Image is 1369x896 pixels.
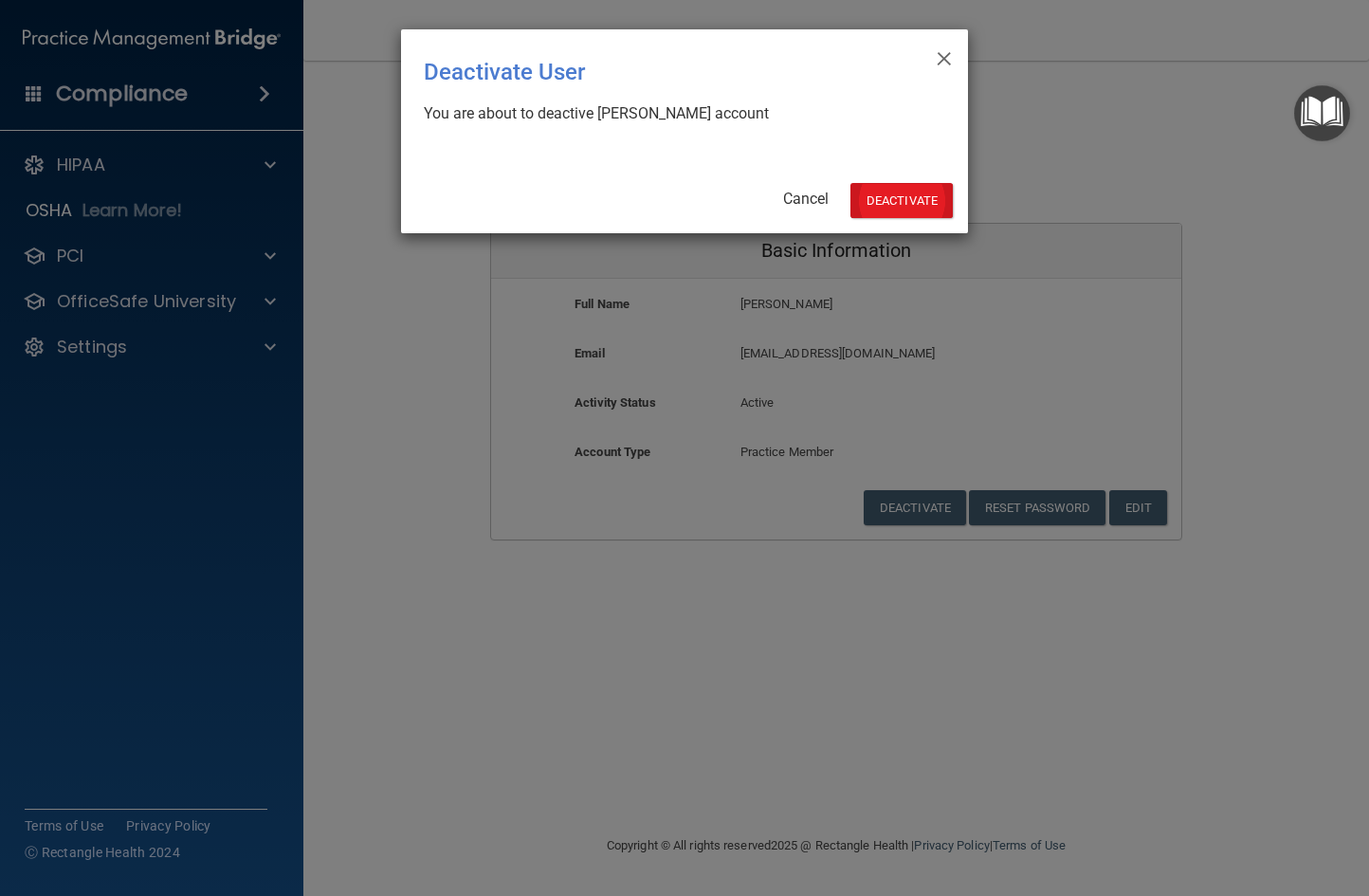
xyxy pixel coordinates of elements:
span: × [936,37,953,75]
a: Cancel [783,190,829,208]
div: You are about to deactive [PERSON_NAME] account [424,103,930,124]
button: Open Resource Center [1294,85,1350,141]
div: Deactivate User [424,45,867,100]
button: Deactivate [850,183,953,218]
